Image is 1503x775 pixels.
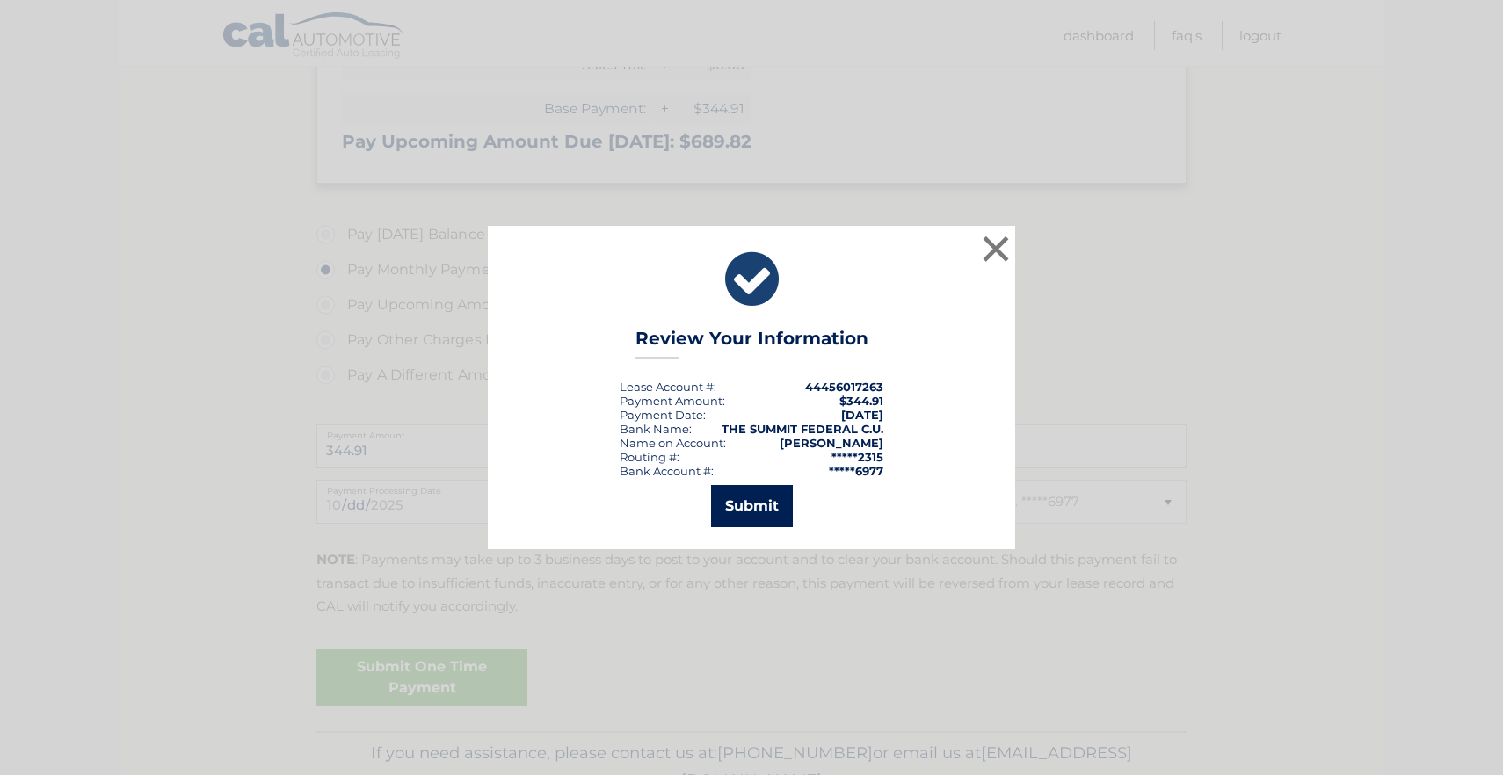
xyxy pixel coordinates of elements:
strong: THE SUMMIT FEDERAL C.U. [722,422,883,436]
div: Routing #: [620,450,679,464]
div: Lease Account #: [620,380,716,394]
button: × [978,231,1013,266]
div: Bank Name: [620,422,692,436]
h3: Review Your Information [635,328,868,359]
div: Name on Account: [620,436,726,450]
div: : [620,408,706,422]
span: Payment Date [620,408,703,422]
button: Submit [711,485,793,527]
span: [DATE] [841,408,883,422]
strong: 44456017263 [805,380,883,394]
span: $344.91 [839,394,883,408]
div: Payment Amount: [620,394,725,408]
strong: [PERSON_NAME] [780,436,883,450]
div: Bank Account #: [620,464,714,478]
